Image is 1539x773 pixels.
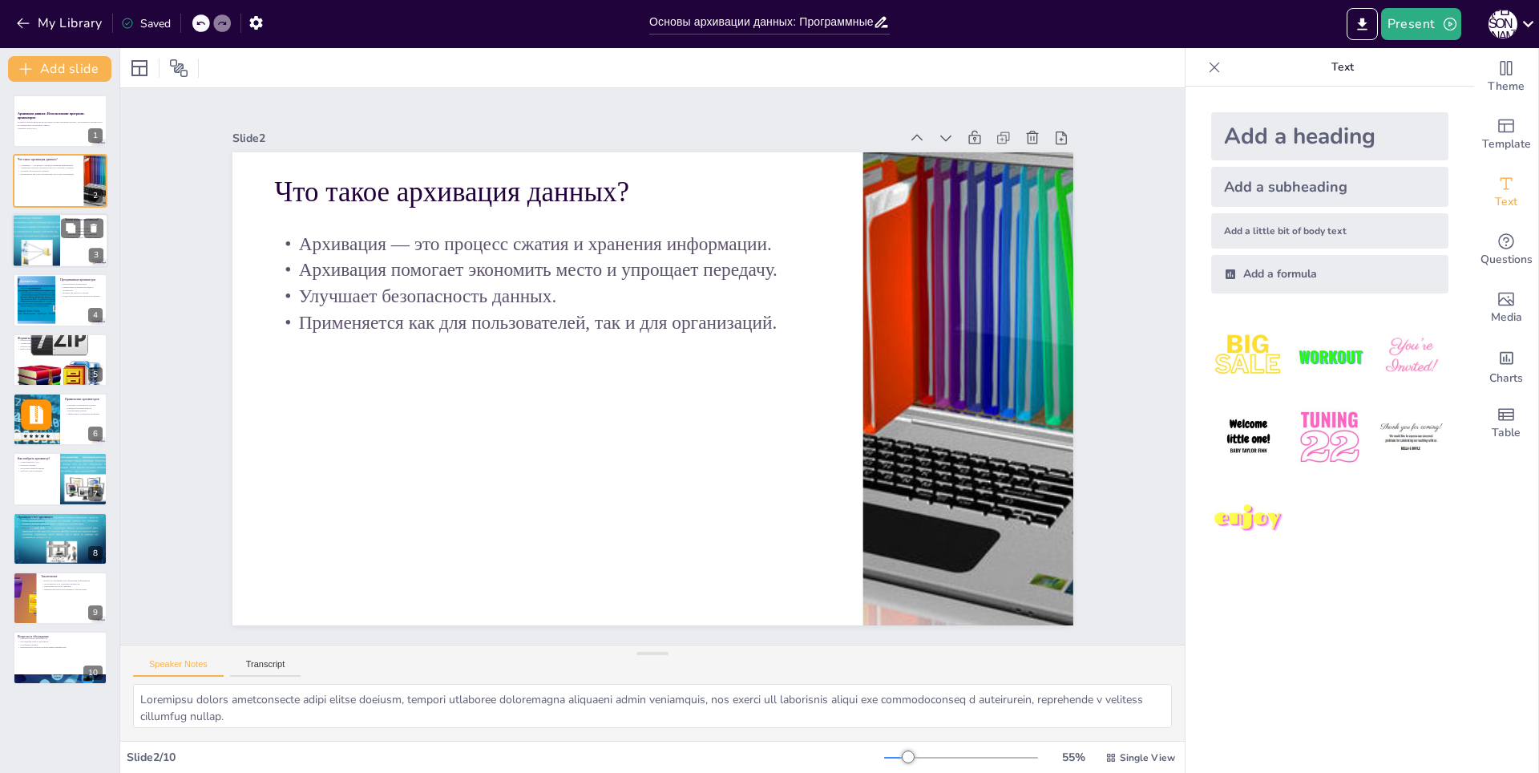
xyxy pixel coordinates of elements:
[1474,221,1538,279] div: Get real-time input from your audience
[133,684,1172,728] textarea: Loremipsu dolors ametconsecte adipi elitse doeiusm, tempori utlaboree doloremagna aliquaeni admin...
[12,10,109,36] button: My Library
[65,403,103,407] p: Резервное копирование данных.
[1211,167,1448,207] div: Add a subheading
[127,750,884,765] div: Slide 2 / 10
[649,10,873,34] input: Insert title
[8,56,111,82] button: Add slide
[282,244,828,327] p: Улучшает безопасность данных.
[257,87,923,172] div: Slide 2
[88,367,103,382] div: 5
[18,633,103,638] p: Вопросы и обсуждение
[65,413,103,416] p: Эффективное управление данными.
[18,461,55,464] p: Совместимость с ОС.
[1211,482,1286,556] img: 7.jpeg
[1227,48,1458,87] p: Text
[18,527,103,530] p: Защита данных.
[65,397,103,402] p: Применение архиваторов
[65,407,103,410] p: Передача больших файлов.
[88,546,103,561] div: 8
[127,55,152,81] div: Layout
[41,582,103,585] p: Экономия места и ускорение процессов.
[1474,164,1538,221] div: Add text boxes
[18,127,103,130] p: Generated with [URL]
[60,283,103,286] p: Разнообразие архиваторов.
[1492,424,1521,442] span: Table
[121,16,171,31] div: Saved
[60,277,103,282] p: Программные архиваторы
[18,646,103,649] p: Практические аспекты использования архиваторов.
[13,334,107,386] div: 5
[88,128,103,143] div: 1
[18,172,79,175] p: Применяется как для пользователей, так и для организаций.
[1489,370,1523,387] span: Charts
[13,631,107,684] div: 10
[18,335,103,340] p: Форматы архивов
[1489,8,1517,40] button: Е [PERSON_NAME]
[18,342,103,345] p: Характеристики форматов архивов.
[169,59,188,78] span: Position
[13,95,107,148] div: 1
[18,456,55,461] p: Как выбрать архиватор?
[133,659,224,677] button: Speaker Notes
[288,192,834,275] p: Архивация — это процесс сжатия и хранения информации.
[18,347,103,350] p: Выбор формата в зависимости от задач.
[1474,48,1538,106] div: Change the overall theme
[1474,395,1538,452] div: Add a table
[1474,106,1538,164] div: Add ready made slides
[1474,337,1538,395] div: Add charts and graphs
[285,218,830,302] p: Архивация помогает экономить место и упрощает передачу.
[88,605,103,620] div: 9
[41,589,103,592] p: Правильный выбор программного обеспечения.
[18,470,55,473] p: Удобство использования.
[1374,400,1448,475] img: 6.jpeg
[1489,10,1517,38] div: Е [PERSON_NAME]
[18,163,79,166] p: Архивация — это процесс сжатия и хранения информации.
[61,218,80,237] button: Duplicate Slide
[41,585,103,589] p: Упрощение доступа к данным.
[1211,112,1448,160] div: Add a heading
[18,111,85,119] strong: Архивация данных: Использование программ-архиваторов
[18,637,103,640] p: Открытое время для вопросов.
[18,121,103,127] p: В данной презентации мы рассмотрим основы архивации данных, программные архиваторы и их применени...
[1488,78,1525,95] span: Theme
[1374,319,1448,394] img: 3.jpeg
[18,640,103,643] p: Обсуждение опыта участников.
[1381,8,1461,40] button: Present
[65,410,103,413] p: Организация данных.
[1120,751,1175,764] span: Single View
[18,518,103,521] p: Экономия места на диске.
[230,659,301,677] button: Transcript
[65,227,103,230] p: Уменьшает объем информации.
[60,286,103,292] p: Уникальные особенности каждого архиватора.
[18,524,103,527] p: Упрощение управления файлами.
[18,345,103,348] p: Области применения форматов.
[293,134,840,230] p: Что такое архивация данных?
[18,338,103,342] p: Распространенные форматы архивов.
[88,188,103,203] div: 2
[13,393,107,446] div: 6
[1491,309,1522,326] span: Media
[65,233,103,236] p: Упрощает управление данными.
[60,292,103,295] p: Влияние на скорость сжатия.
[13,452,107,505] div: 7
[1482,136,1531,153] span: Template
[1211,319,1286,394] img: 1.jpeg
[18,514,103,519] p: Преимущества архивации
[18,464,55,467] p: Скорость сжатия.
[18,169,79,172] p: Улучшает безопасность данных.
[83,666,103,680] div: 10
[18,156,79,161] p: Что такое архивация данных?
[1211,255,1448,293] div: Add a formula
[1054,750,1093,765] div: 55 %
[13,572,107,625] div: 9
[1292,319,1367,394] img: 2.jpeg
[1211,213,1448,249] div: Add a little bit of body text
[18,643,103,646] p: Углубление знаний.
[1347,8,1378,40] button: Export to PowerPoint
[12,213,108,268] div: 3
[1292,400,1367,475] img: 5.jpeg
[13,273,107,326] div: 4
[65,217,103,222] p: Зачем нужна архивация?
[88,308,103,322] div: 4
[18,166,79,169] p: Архивация помогает экономить место и упрощает передачу.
